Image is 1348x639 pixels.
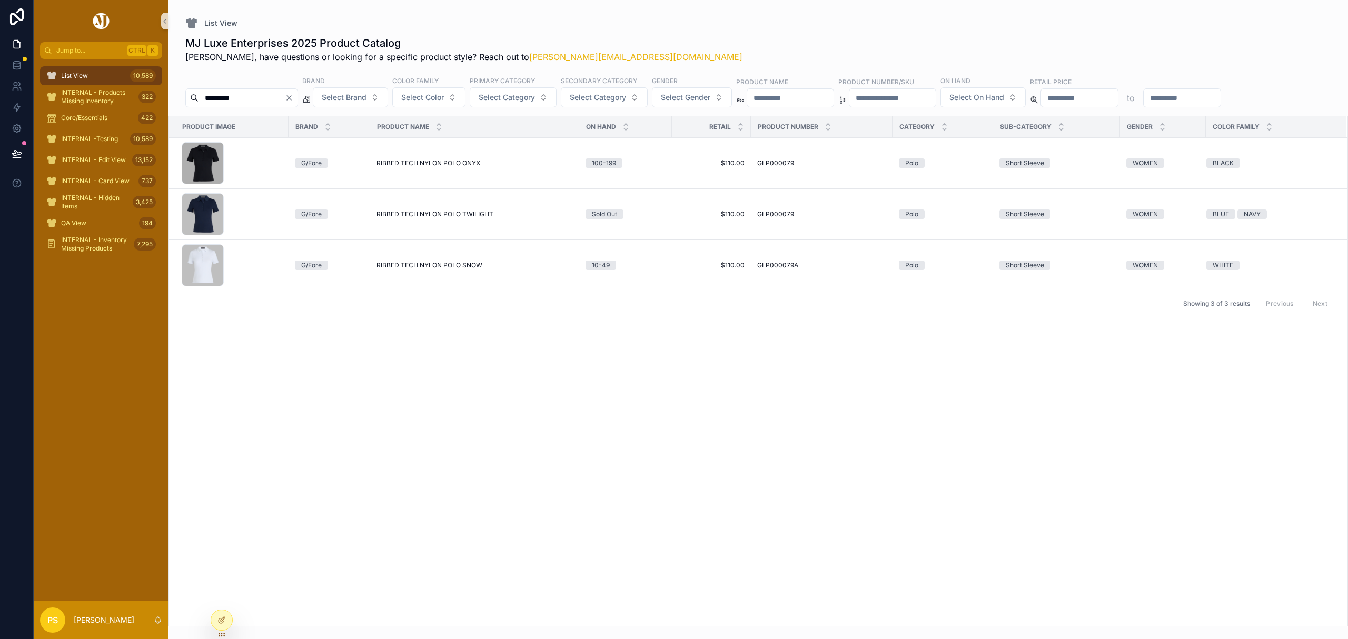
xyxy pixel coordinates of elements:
div: Sold Out [592,209,617,219]
span: List View [204,18,237,28]
span: GLP000079A [757,261,798,269]
a: INTERNAL - Edit View13,152 [40,151,162,169]
a: Short Sleeve [999,158,1114,168]
span: INTERNAL - Products Missing Inventory [61,88,134,105]
div: 100-199 [592,158,616,168]
span: Select Brand [322,92,366,103]
h1: MJ Luxe Enterprises 2025 Product Catalog [185,36,742,51]
a: INTERNAL -Testing10,589 [40,129,162,148]
div: WOMEN [1133,261,1158,270]
div: BLACK [1213,158,1234,168]
span: Select Gender [661,92,710,103]
span: Select Color [401,92,444,103]
span: INTERNAL - Edit View [61,156,126,164]
a: Short Sleeve [999,261,1114,270]
span: K [148,46,157,55]
span: GLP000079 [757,159,794,167]
a: WOMEN [1126,209,1200,219]
span: Jump to... [56,46,123,55]
a: Polo [899,209,987,219]
a: WOMEN [1126,261,1200,270]
a: 10-49 [586,261,666,270]
span: Product Name [377,123,429,131]
a: 100-199 [586,158,666,168]
span: RIBBED TECH NYLON POLO ONYX [376,159,480,167]
span: Sub-Category [1000,123,1052,131]
a: List View10,589 [40,66,162,85]
span: QA View [61,219,86,227]
button: Clear [285,94,298,102]
div: WOMEN [1133,158,1158,168]
a: RIBBED TECH NYLON POLO SNOW [376,261,573,269]
button: Select Button [561,87,648,107]
button: Select Button [470,87,557,107]
button: Select Button [392,87,465,107]
span: INTERNAL - Hidden Items [61,194,128,211]
span: Retail [709,123,731,131]
label: On Hand [940,76,970,85]
a: BLUENAVY [1206,209,1334,219]
a: G/Fore [295,209,364,219]
span: INTERNAL -Testing [61,135,118,143]
div: 10,589 [130,133,156,145]
span: $110.00 [678,210,745,218]
div: G/Fore [301,158,322,168]
div: Short Sleeve [1006,158,1044,168]
a: INTERNAL - Hidden Items3,425 [40,193,162,212]
button: Jump to...CtrlK [40,42,162,59]
p: [PERSON_NAME] [74,615,134,625]
span: Color Family [1213,123,1260,131]
div: G/Fore [301,261,322,270]
div: NAVY [1244,209,1261,219]
span: Select Category [570,92,626,103]
a: BLACK [1206,158,1334,168]
a: RIBBED TECH NYLON POLO TWILIGHT [376,210,573,218]
div: BLUE [1213,209,1229,219]
label: Primary Category [470,76,535,85]
label: Product Name [736,77,788,86]
span: RIBBED TECH NYLON POLO TWILIGHT [376,210,493,218]
span: RIBBED TECH NYLON POLO SNOW [376,261,482,269]
a: [PERSON_NAME][EMAIL_ADDRESS][DOMAIN_NAME] [529,52,742,62]
a: WOMEN [1126,158,1200,168]
span: Category [899,123,935,131]
a: Sold Out [586,209,666,219]
a: G/Fore [295,261,364,270]
label: Color Family [392,76,439,85]
img: App logo [91,13,111,29]
a: GLP000079 [757,210,886,218]
div: WHITE [1213,261,1233,270]
div: 7,295 [134,238,156,251]
div: Polo [905,209,918,219]
label: Product Number/SKU [838,77,914,86]
div: scrollable content [34,59,168,267]
a: GLP000079A [757,261,886,269]
div: 322 [138,91,156,103]
label: Brand [302,76,325,85]
div: 737 [138,175,156,187]
div: Polo [905,261,918,270]
span: Showing 3 of 3 results [1183,299,1250,308]
label: Gender [652,76,678,85]
div: Polo [905,158,918,168]
span: Select Category [479,92,535,103]
a: INTERNAL - Card View737 [40,172,162,191]
div: Short Sleeve [1006,261,1044,270]
a: $110.00 [678,261,745,269]
span: Product Number [758,123,818,131]
button: Select Button [313,87,388,107]
span: Product Image [182,123,235,131]
div: Short Sleeve [1006,209,1044,219]
div: 10-49 [592,261,610,270]
span: Select On Hand [949,92,1004,103]
span: List View [61,72,88,80]
span: INTERNAL - Card View [61,177,130,185]
span: On Hand [586,123,616,131]
a: List View [185,17,237,29]
span: PS [47,614,58,626]
div: 194 [139,217,156,229]
span: Brand [295,123,318,131]
a: QA View194 [40,214,162,233]
span: Gender [1127,123,1153,131]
